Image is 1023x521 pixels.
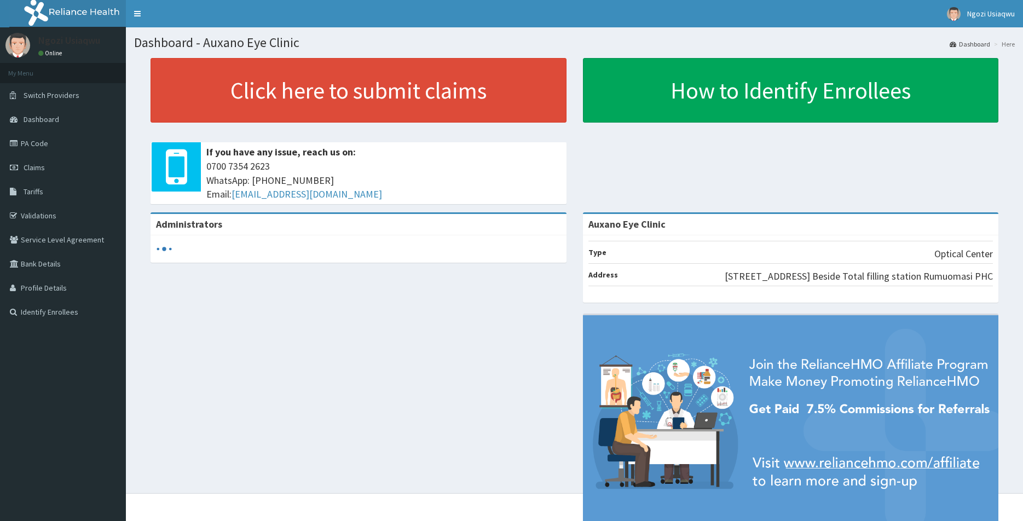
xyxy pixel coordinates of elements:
[991,39,1015,49] li: Here
[5,33,30,57] img: User Image
[134,36,1015,50] h1: Dashboard - Auxano Eye Clinic
[151,58,567,123] a: Click here to submit claims
[588,270,618,280] b: Address
[206,159,561,201] span: 0700 7354 2623 WhatsApp: [PHONE_NUMBER] Email:
[24,163,45,172] span: Claims
[583,58,999,123] a: How to Identify Enrollees
[588,247,606,257] b: Type
[24,187,43,196] span: Tariffs
[967,9,1015,19] span: Ngozi Usiaqwu
[38,36,100,45] p: Ngozi Usiaqwu
[38,49,65,57] a: Online
[934,247,993,261] p: Optical Center
[24,90,79,100] span: Switch Providers
[24,114,59,124] span: Dashboard
[588,218,666,230] strong: Auxano Eye Clinic
[156,218,222,230] b: Administrators
[947,7,961,21] img: User Image
[232,188,382,200] a: [EMAIL_ADDRESS][DOMAIN_NAME]
[950,39,990,49] a: Dashboard
[156,241,172,257] svg: audio-loading
[725,269,993,283] p: [STREET_ADDRESS] Beside Total filling station Rumuomasi PHC
[206,146,356,158] b: If you have any issue, reach us on:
